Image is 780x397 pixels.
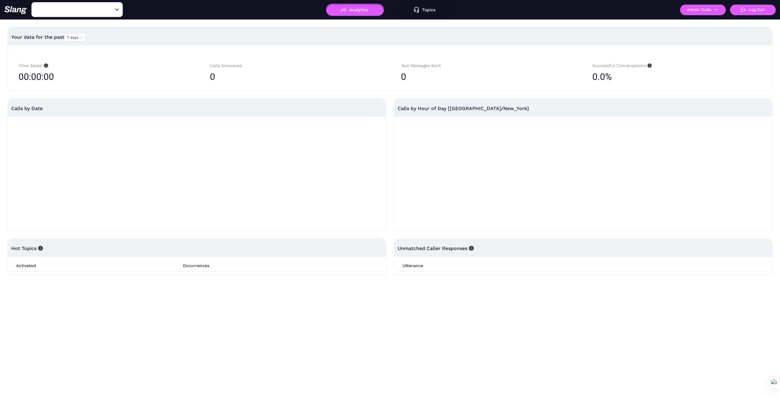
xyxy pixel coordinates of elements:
[67,34,83,41] span: 7 days
[113,6,121,13] button: Open
[210,71,215,82] span: 0
[37,246,43,251] span: info-circle
[646,63,652,68] span: info-circle
[4,6,27,14] img: 623511267c55cb56e2f2a487_logo2.png
[326,7,384,12] a: Analytics
[326,4,384,16] button: Analytics
[398,98,769,118] div: Calls by Hour of Day [[GEOGRAPHIC_DATA]/New_York]
[401,62,570,69] div: Text Messages Sent
[210,62,379,69] div: Calls Answered
[401,71,406,82] span: 0
[680,5,726,15] button: Admin Tools
[42,63,48,68] span: info-circle
[11,98,382,118] div: Calls by Date
[11,245,43,251] span: Hot Topics
[592,69,612,84] span: 0.0%
[178,260,382,271] th: Occurrences
[398,245,474,251] span: Unmatched Caller Responses
[396,4,454,16] button: Topics
[592,63,652,68] span: Successful Conversations
[467,246,474,251] span: info-circle
[19,69,54,84] span: 00:00:00
[19,63,48,68] span: Time Saved
[398,260,769,271] th: Utterance
[11,30,769,45] div: Your data for the past
[730,5,776,15] button: Log Out
[11,260,178,271] th: Activated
